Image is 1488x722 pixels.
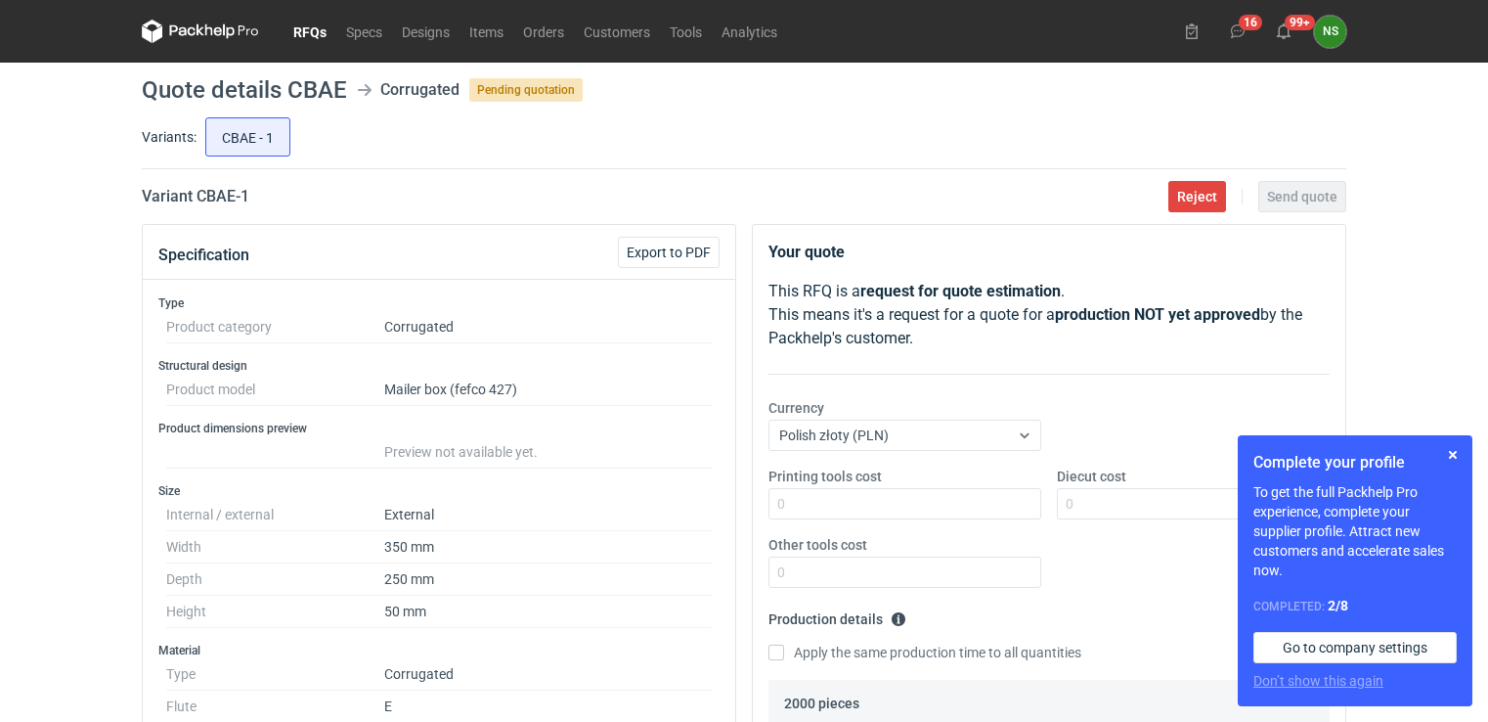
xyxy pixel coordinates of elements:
[384,596,712,628] dd: 50 mm
[779,428,889,443] span: Polish złoty (PLN)
[1441,443,1465,467] button: Skip for now
[469,78,583,102] span: Pending quotation
[1328,598,1348,613] strong: 2 / 8
[380,78,460,102] div: Corrugated
[384,374,712,406] dd: Mailer box (fefco 427)
[166,499,384,531] dt: Internal / external
[618,237,720,268] button: Export to PDF
[1253,451,1457,474] h1: Complete your profile
[768,243,845,261] strong: Your quote
[142,127,197,147] label: Variants:
[1177,190,1217,203] span: Reject
[205,117,290,157] label: CBAE - 1
[1055,305,1260,324] strong: production NOT yet approved
[768,280,1330,350] p: This RFQ is a . This means it's a request for a quote for a by the Packhelp's customer.
[1253,596,1457,616] div: Completed:
[1268,16,1299,47] button: 99+
[768,557,1041,588] input: 0
[142,78,347,102] h1: Quote details CBAE
[1258,181,1346,212] button: Send quote
[574,20,660,43] a: Customers
[1253,482,1457,580] p: To get the full Packhelp Pro experience, complete your supplier profile. Attract new customers an...
[768,535,867,555] label: Other tools cost
[158,232,249,279] button: Specification
[860,282,1061,300] strong: request for quote estimation
[284,20,336,43] a: RFQs
[166,564,384,596] dt: Depth
[158,643,720,658] h3: Material
[1253,632,1457,663] a: Go to company settings
[158,358,720,374] h3: Structural design
[158,295,720,311] h3: Type
[712,20,787,43] a: Analytics
[384,499,712,531] dd: External
[166,658,384,691] dt: Type
[384,658,712,691] dd: Corrugated
[392,20,460,43] a: Designs
[1314,16,1346,48] button: NS
[166,531,384,564] dt: Width
[768,467,882,486] label: Printing tools cost
[384,444,538,460] span: Preview not available yet.
[158,483,720,499] h3: Size
[166,596,384,628] dt: Height
[513,20,574,43] a: Orders
[1253,671,1383,691] button: Don’t show this again
[768,398,824,418] label: Currency
[768,643,1081,662] label: Apply the same production time to all quantities
[1222,16,1253,47] button: 16
[460,20,513,43] a: Items
[627,246,711,259] span: Export to PDF
[166,311,384,343] dt: Product category
[158,421,720,436] h3: Product dimensions preview
[142,185,249,208] h2: Variant CBAE - 1
[768,488,1041,519] input: 0
[784,688,859,711] legend: 2000 pieces
[384,311,712,343] dd: Corrugated
[384,564,712,596] dd: 250 mm
[768,604,906,627] legend: Production details
[1057,488,1330,519] input: 0
[384,531,712,564] dd: 350 mm
[1267,190,1337,203] span: Send quote
[142,20,259,43] svg: Packhelp Pro
[1314,16,1346,48] div: Natalia Stępak
[336,20,392,43] a: Specs
[1057,467,1126,486] label: Diecut cost
[1168,181,1226,212] button: Reject
[166,374,384,406] dt: Product model
[660,20,712,43] a: Tools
